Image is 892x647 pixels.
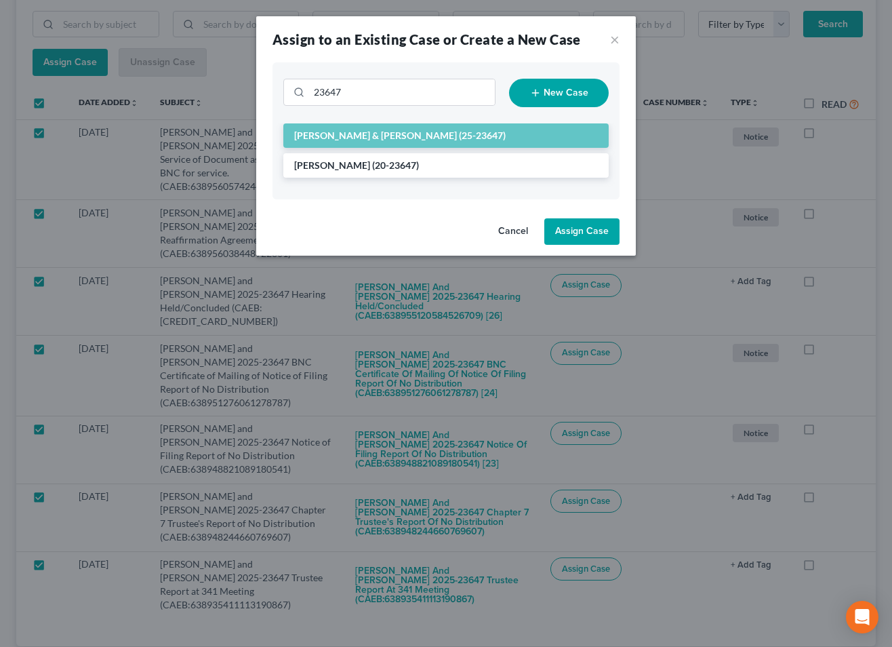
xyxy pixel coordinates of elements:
[294,159,370,171] span: [PERSON_NAME]
[509,79,609,107] button: New Case
[610,31,620,47] button: ×
[544,218,620,246] button: Assign Case
[294,130,457,141] span: [PERSON_NAME] & [PERSON_NAME]
[846,601,878,633] div: Open Intercom Messenger
[459,130,506,141] span: (25-23647)
[487,218,539,246] button: Cancel
[372,159,419,171] span: (20-23647)
[272,31,581,47] strong: Assign to an Existing Case or Create a New Case
[309,79,495,105] input: Search Cases...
